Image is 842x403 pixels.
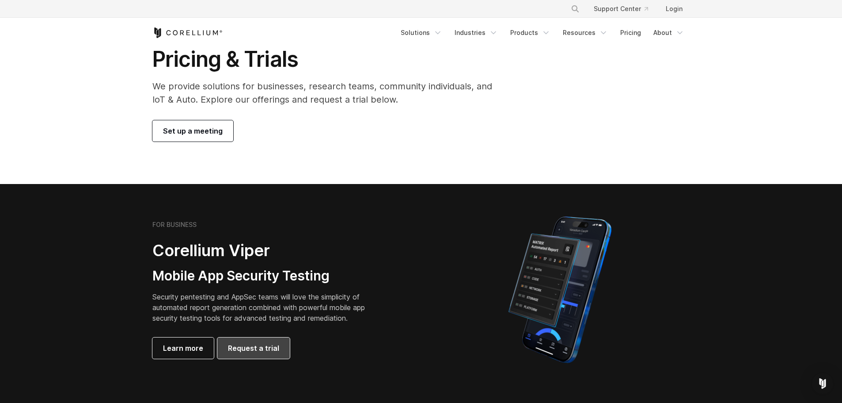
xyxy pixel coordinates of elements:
h1: Pricing & Trials [152,46,504,73]
a: About [648,25,690,41]
div: Navigation Menu [560,1,690,17]
a: Support Center [587,1,655,17]
div: Open Intercom Messenger [812,373,833,394]
a: Solutions [395,25,448,41]
h3: Mobile App Security Testing [152,268,379,284]
a: Resources [558,25,613,41]
a: Request a trial [217,338,290,359]
p: We provide solutions for businesses, research teams, community individuals, and IoT & Auto. Explo... [152,80,504,106]
p: Security pentesting and AppSec teams will love the simplicity of automated report generation comb... [152,292,379,323]
span: Set up a meeting [163,126,223,136]
a: Industries [449,25,503,41]
div: Navigation Menu [395,25,690,41]
h2: Corellium Viper [152,241,379,261]
span: Request a trial [228,343,279,353]
img: Corellium MATRIX automated report on iPhone showing app vulnerability test results across securit... [493,212,626,367]
button: Search [567,1,583,17]
h6: FOR BUSINESS [152,221,197,229]
a: Learn more [152,338,214,359]
a: Corellium Home [152,27,223,38]
a: Login [659,1,690,17]
a: Set up a meeting [152,120,233,142]
span: Learn more [163,343,203,353]
a: Pricing [615,25,646,41]
a: Products [505,25,556,41]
